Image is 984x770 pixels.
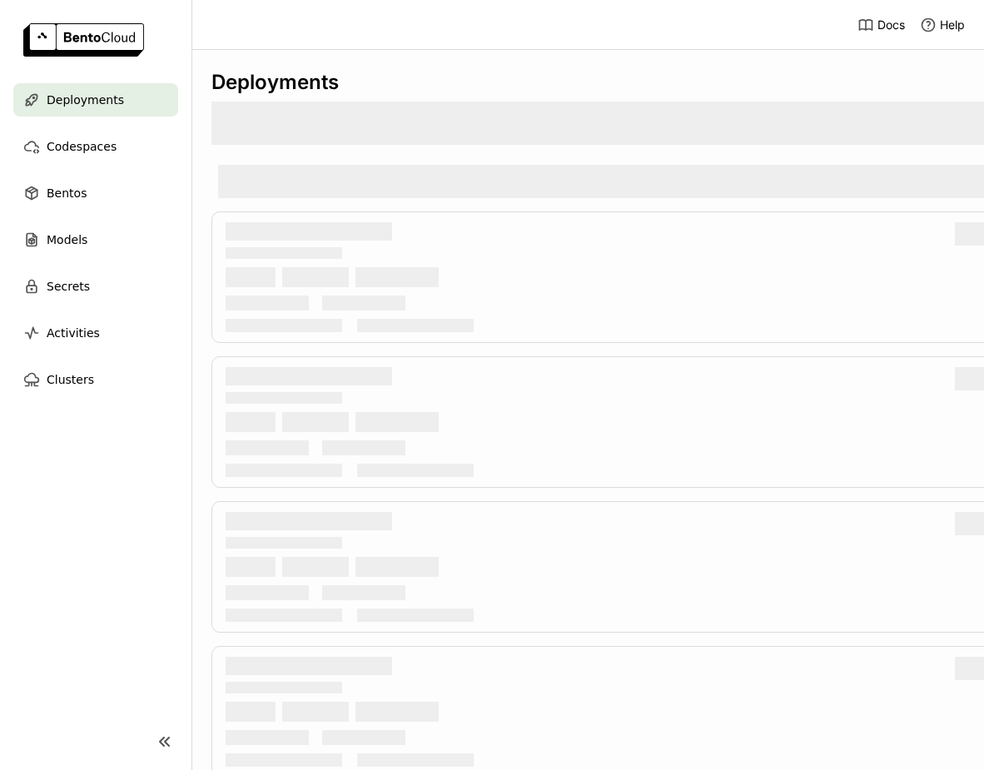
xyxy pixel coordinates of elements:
[877,17,905,32] span: Docs
[47,90,124,110] span: Deployments
[47,230,87,250] span: Models
[23,23,144,57] img: logo
[47,183,87,203] span: Bentos
[13,223,178,256] a: Models
[13,316,178,350] a: Activities
[857,17,905,33] a: Docs
[940,17,965,32] span: Help
[13,176,178,210] a: Bentos
[47,276,90,296] span: Secrets
[47,323,100,343] span: Activities
[47,137,117,156] span: Codespaces
[13,363,178,396] a: Clusters
[920,17,965,33] div: Help
[47,370,94,390] span: Clusters
[13,270,178,303] a: Secrets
